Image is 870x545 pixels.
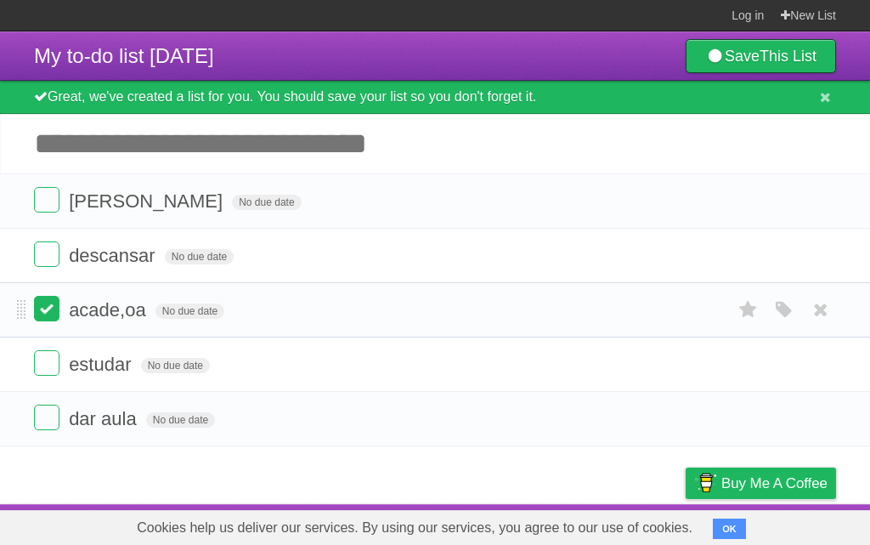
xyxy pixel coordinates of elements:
img: Buy me a coffee [694,468,717,497]
a: Privacy [664,508,708,541]
a: SaveThis List [686,39,836,73]
span: Buy me a coffee [721,468,828,498]
span: estudar [69,354,135,375]
label: Done [34,241,59,267]
a: About [460,508,495,541]
button: OK [713,519,746,539]
label: Done [34,405,59,430]
a: Suggest a feature [729,508,836,541]
span: No due date [232,195,301,210]
b: This List [760,48,816,65]
a: Terms [606,508,643,541]
span: acade,oa [69,299,150,321]
span: My to-do list [DATE] [34,44,214,67]
span: No due date [141,358,210,373]
span: No due date [165,249,234,264]
span: Cookies help us deliver our services. By using our services, you agree to our use of cookies. [120,511,709,545]
span: descansar [69,245,160,266]
a: Buy me a coffee [686,468,836,499]
label: Star task [732,296,765,324]
label: Done [34,350,59,376]
span: No due date [146,412,215,428]
a: Developers [516,508,585,541]
label: Done [34,187,59,213]
span: dar aula [69,408,141,429]
span: [PERSON_NAME] [69,190,227,212]
label: Done [34,296,59,321]
span: No due date [155,304,224,319]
